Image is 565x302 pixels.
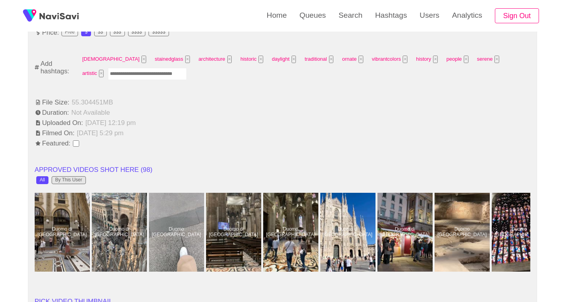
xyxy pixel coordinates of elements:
[35,29,60,36] span: Price:
[113,30,121,35] div: $$$
[76,129,125,137] span: [DATE] 5:29 pm
[71,109,111,116] span: Not Available
[435,193,492,272] a: Duomo [GEOGRAPHIC_DATA]Duomo Milan
[132,30,142,35] div: $$$$
[227,56,232,63] button: Tag at index 2 with value 2391 focussed. Press backspace to remove
[377,193,435,272] a: Duomo di [GEOGRAPHIC_DATA]Duomo di Milano
[141,56,146,63] button: Tag at index 0 with value 52 focussed. Press backspace to remove
[98,30,103,35] div: $$
[35,119,84,127] span: Uploaded On:
[329,56,334,63] button: Tag at index 5 with value 2541 focussed. Press backspace to remove
[403,56,407,63] button: Tag at index 7 with value 47040 focussed. Press backspace to remove
[65,30,75,35] div: Free
[370,53,410,65] span: vibrantcolors
[269,53,298,65] span: daylight
[149,193,206,272] a: Duomo [GEOGRAPHIC_DATA]Duomo Milan
[185,56,190,63] button: Tag at index 1 with value 5146 focussed. Press backspace to remove
[263,193,320,272] a: Duomo [GEOGRAPHIC_DATA]Duomo Milan
[85,30,87,35] div: $
[39,12,79,20] img: fireSpot
[71,99,114,106] span: 55.304451 MB
[238,53,266,65] span: historic
[80,53,149,65] span: [DEMOGRAPHIC_DATA]
[92,193,149,272] a: Duomo di [GEOGRAPHIC_DATA]Duomo di Milano
[80,67,106,80] span: artistic
[40,60,77,75] span: Add hashtags:
[464,56,468,63] button: Tag at index 9 with value 2457 focussed. Press backspace to remove
[292,56,296,63] button: Tag at index 4 with value 2611 focussed. Press backspace to remove
[495,8,539,24] button: Sign Out
[35,109,70,116] span: Duration:
[258,56,263,63] button: Tag at index 3 with value 2444 focussed. Press backspace to remove
[35,99,70,106] span: File Size:
[206,193,263,272] a: Duomo di [GEOGRAPHIC_DATA]Duomo di Milano
[492,193,549,272] a: Duomo [GEOGRAPHIC_DATA]Duomo Milan
[20,6,39,26] img: fireSpot
[152,53,192,65] span: stainedglass
[35,165,531,175] li: APPROVED VIDEOS SHOT HERE ( 98 )
[340,53,365,65] span: ornate
[196,53,234,65] span: architecture
[99,70,104,77] button: Tag at index 11 with value 2895 focussed. Press backspace to remove
[414,53,440,65] span: history
[302,53,336,65] span: traditional
[35,193,92,272] a: Duomo di [GEOGRAPHIC_DATA]Duomo di Milano
[433,56,438,63] button: Tag at index 8 with value 2767 focussed. Press backspace to remove
[320,193,377,272] a: Duomo di [GEOGRAPHIC_DATA]Duomo di Milano
[494,56,499,63] button: Tag at index 10 with value 2289 focussed. Press backspace to remove
[85,119,137,127] span: [DATE] 12:19 pm
[152,30,165,35] div: $$$$$
[444,53,471,65] span: people
[55,177,82,183] div: By This User
[359,56,363,63] button: Tag at index 6 with value 3439 focussed. Press backspace to remove
[35,140,71,147] span: Featured:
[108,68,187,80] input: Enter tag here and press return
[475,53,502,65] span: serene
[35,129,75,137] span: Filmed On:
[40,177,45,183] div: All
